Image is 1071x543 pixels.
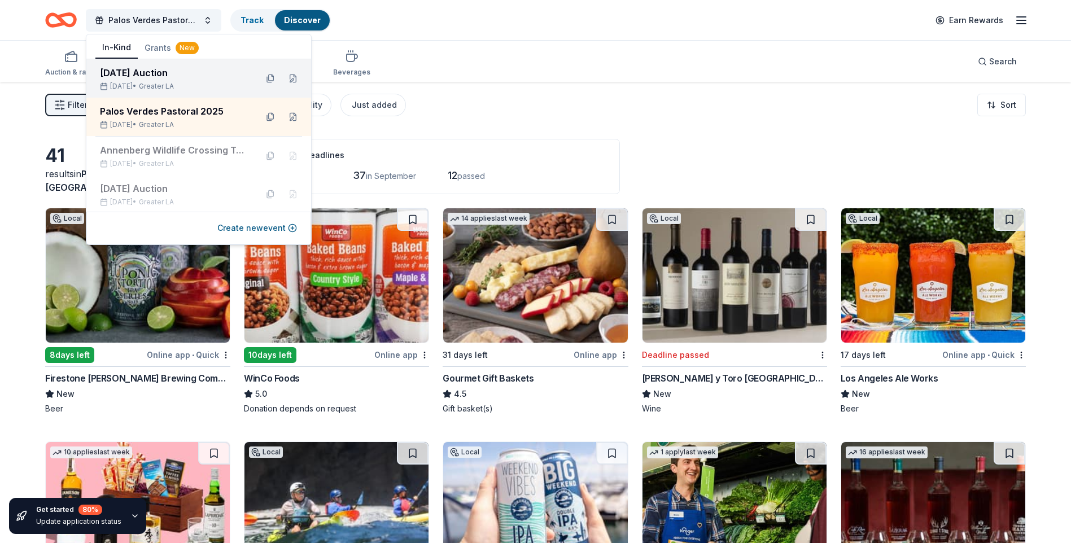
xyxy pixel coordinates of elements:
[230,9,331,32] button: TrackDiscover
[977,94,1026,116] button: Sort
[138,38,206,58] button: Grants
[333,68,370,77] div: Beverages
[45,167,230,194] div: results
[846,446,928,458] div: 16 applies last week
[841,208,1026,414] a: Image for Los Angeles Ale WorksLocal17 days leftOnline app•QuickLos Angeles Ale WorksNewBeer
[244,371,300,385] div: WinCo Foods
[139,82,174,91] span: Greater LA
[56,387,75,401] span: New
[841,403,1026,414] div: Beer
[139,120,174,129] span: Greater LA
[443,208,628,414] a: Image for Gourmet Gift Baskets14 applieslast week31 days leftOnline appGourmet Gift Baskets4.5Gif...
[929,10,1010,30] a: Earn Rewards
[366,171,416,181] span: in September
[454,387,466,401] span: 4.5
[653,387,671,401] span: New
[642,371,827,385] div: [PERSON_NAME] y Toro [GEOGRAPHIC_DATA]
[244,347,296,363] div: 10 days left
[100,66,248,80] div: [DATE] Auction
[942,348,1026,362] div: Online app Quick
[45,347,94,363] div: 8 days left
[841,371,938,385] div: Los Angeles Ale Works
[249,446,283,458] div: Local
[284,15,321,25] a: Discover
[100,104,248,118] div: Palos Verdes Pastoral 2025
[147,348,230,362] div: Online app Quick
[852,387,870,401] span: New
[100,82,248,91] div: [DATE] •
[448,446,482,458] div: Local
[448,169,457,181] span: 12
[45,208,230,414] a: Image for Firestone Walker Brewing CompanyLocal8days leftOnline app•QuickFirestone [PERSON_NAME] ...
[139,159,174,168] span: Greater LA
[46,208,230,343] img: Image for Firestone Walker Brewing Company
[374,348,429,362] div: Online app
[443,208,627,343] img: Image for Gourmet Gift Baskets
[45,94,97,116] button: Filter2
[241,15,264,25] a: Track
[45,45,97,82] button: Auction & raffle
[45,371,230,385] div: Firestone [PERSON_NAME] Brewing Company
[841,348,886,362] div: 17 days left
[340,94,406,116] button: Just added
[989,55,1017,68] span: Search
[100,143,248,157] div: Annenberg Wildlife Crossing Tour
[100,198,248,207] div: [DATE] •
[846,213,880,224] div: Local
[647,213,681,224] div: Local
[217,221,297,235] button: Create newevent
[86,9,221,32] button: Palos Verdes Pastoral 2025
[642,208,827,343] img: Image for Viña Concha y Toro USA
[78,505,102,515] div: 80 %
[642,348,709,362] div: Deadline passed
[258,148,606,162] div: Application deadlines
[457,171,485,181] span: passed
[244,208,429,343] img: Image for WinCo Foods
[443,403,628,414] div: Gift basket(s)
[176,42,199,54] div: New
[108,14,199,27] span: Palos Verdes Pastoral 2025
[448,213,530,225] div: 14 applies last week
[244,208,429,414] a: Image for WinCo Foods10days leftOnline appWinCo Foods5.0Donation depends on request
[841,208,1025,343] img: Image for Los Angeles Ale Works
[574,348,628,362] div: Online app
[139,198,174,207] span: Greater LA
[443,371,534,385] div: Gourmet Gift Baskets
[192,351,194,360] span: •
[50,446,132,458] div: 10 applies last week
[987,351,990,360] span: •
[95,37,138,59] button: In-Kind
[1000,98,1016,112] span: Sort
[353,169,366,181] span: 37
[100,159,248,168] div: [DATE] •
[647,446,718,458] div: 1 apply last week
[642,403,827,414] div: Wine
[443,348,488,362] div: 31 days left
[45,7,77,33] a: Home
[969,50,1026,73] button: Search
[255,387,267,401] span: 5.0
[45,144,230,167] div: 41
[36,517,121,526] div: Update application status
[100,120,248,129] div: [DATE] •
[36,505,121,515] div: Get started
[45,403,230,414] div: Beer
[642,208,827,414] a: Image for Viña Concha y Toro USALocalDeadline passed[PERSON_NAME] y Toro [GEOGRAPHIC_DATA]NewWine
[352,98,397,112] div: Just added
[244,403,429,414] div: Donation depends on request
[68,98,88,112] span: Filter
[333,45,370,82] button: Beverages
[45,68,97,77] div: Auction & raffle
[50,213,84,224] div: Local
[100,182,248,195] div: [DATE] Auction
